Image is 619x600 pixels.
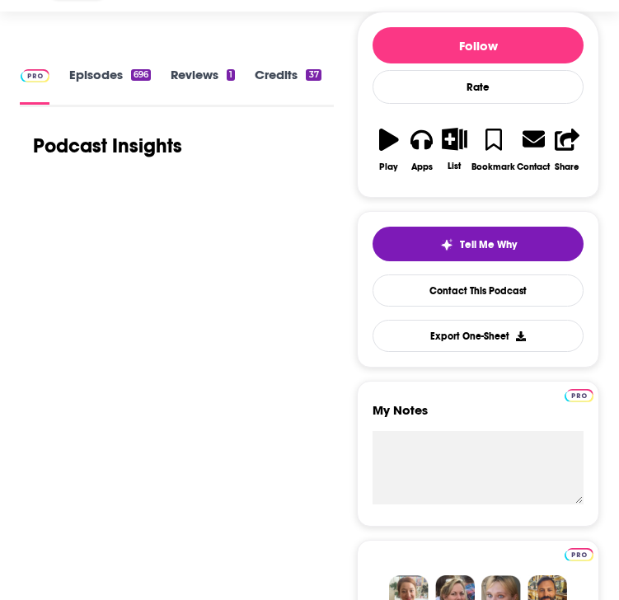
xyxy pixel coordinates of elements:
span: Tell Me Why [460,238,517,251]
button: Apps [406,117,438,182]
button: tell me why sparkleTell Me Why [373,227,584,261]
img: Podchaser Pro [565,548,593,561]
img: Podchaser Pro [21,69,49,82]
button: Bookmark [471,117,516,182]
button: Follow [373,27,584,63]
div: List [448,161,461,171]
button: Play [373,117,406,182]
button: Share [551,117,584,182]
div: 1 [227,69,235,81]
div: Contact [517,161,550,172]
img: tell me why sparkle [440,238,453,251]
div: 37 [306,69,321,81]
a: Contact This Podcast [373,274,584,307]
div: Play [379,162,398,172]
div: Apps [411,162,433,172]
label: My Notes [373,402,584,431]
button: List [438,117,471,181]
a: Pro website [565,387,593,402]
a: Reviews1 [171,67,235,104]
a: Credits37 [255,67,321,104]
div: Bookmark [471,162,515,172]
a: Contact [516,117,551,182]
a: Pro website [565,546,593,561]
h1: Podcast Insights [33,134,182,158]
div: Share [555,162,579,172]
div: Rate [373,70,584,104]
div: 696 [131,69,151,81]
img: Podchaser Pro [565,389,593,402]
a: Episodes696 [69,67,151,104]
button: Export One-Sheet [373,320,584,352]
